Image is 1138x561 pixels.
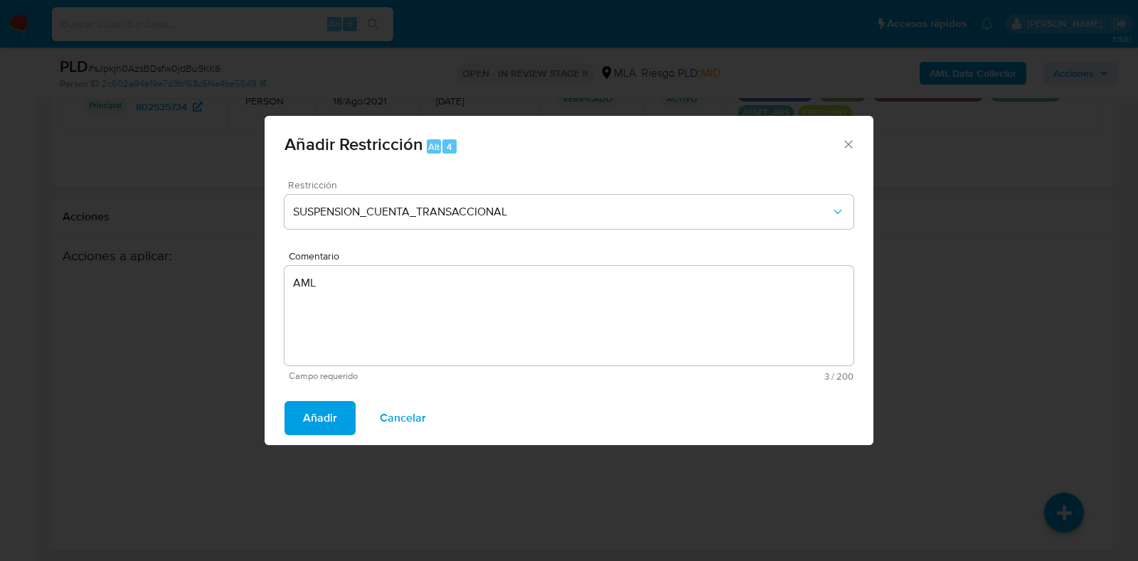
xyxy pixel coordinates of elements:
[293,205,831,219] span: SUSPENSION_CUENTA_TRANSACCIONAL
[447,140,452,154] span: 4
[288,180,857,190] span: Restricción
[289,251,858,262] span: Comentario
[361,401,445,435] button: Cancelar
[841,137,854,150] button: Cerrar ventana
[380,402,426,434] span: Cancelar
[289,371,571,381] span: Campo requerido
[428,140,440,154] span: Alt
[571,372,854,381] span: Máximo 200 caracteres
[303,402,337,434] span: Añadir
[284,195,854,229] button: Restriction
[284,132,423,156] span: Añadir Restricción
[284,266,854,365] textarea: AML
[284,401,356,435] button: Añadir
